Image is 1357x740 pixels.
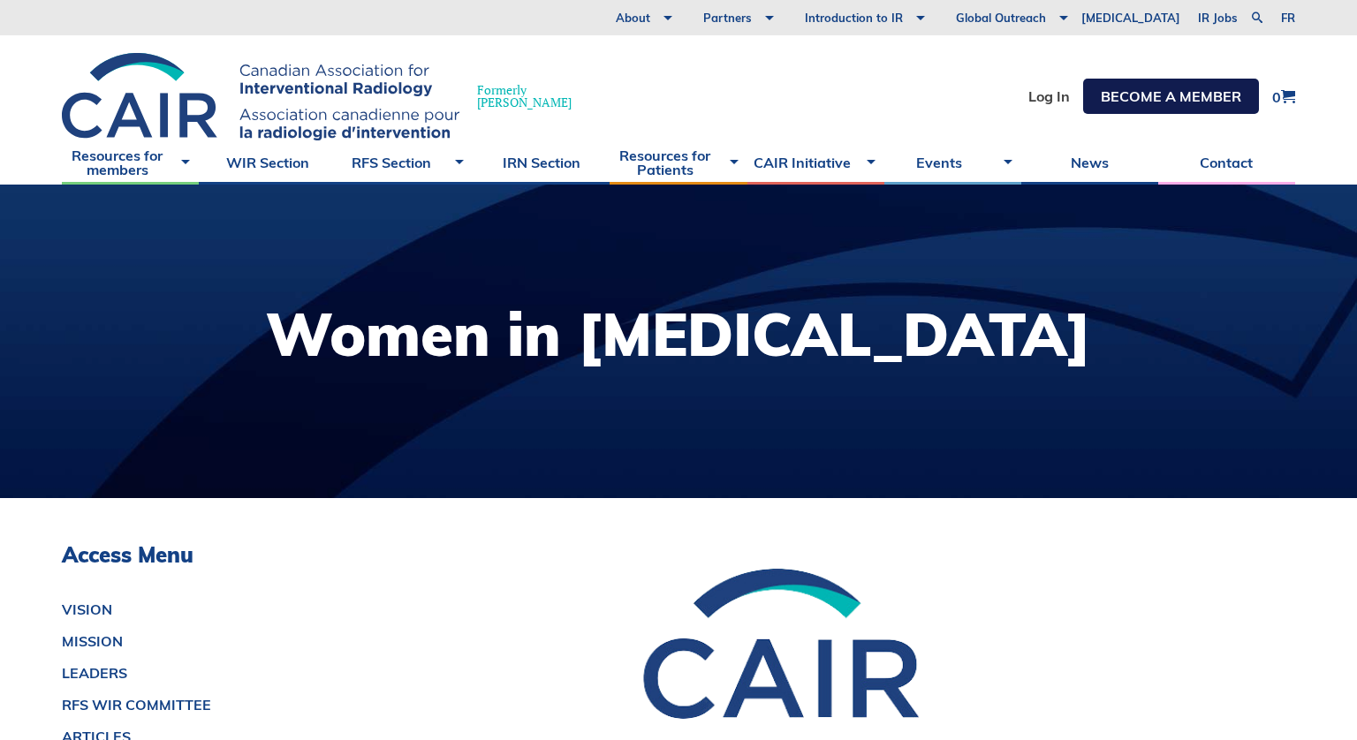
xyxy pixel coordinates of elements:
[1281,12,1295,24] a: fr
[747,140,884,185] a: CAIR Initiative
[336,140,473,185] a: RFS Section
[1028,89,1070,103] a: Log In
[62,602,475,616] a: VISION
[62,666,475,680] a: LEADERS
[266,305,1091,364] h1: Women in [MEDICAL_DATA]
[62,542,475,568] h3: Access Menu
[1021,140,1158,185] a: News
[62,53,589,140] a: Formerly[PERSON_NAME]
[610,140,747,185] a: Resources for Patients
[473,140,610,185] a: IRN Section
[884,140,1021,185] a: Events
[62,634,475,648] a: MISSION
[477,84,572,109] span: Formerly [PERSON_NAME]
[1158,140,1295,185] a: Contact
[199,140,336,185] a: WIR Section
[62,698,475,712] a: RFS WIR COMMITTEE
[1083,79,1259,114] a: Become a member
[1272,89,1295,104] a: 0
[62,53,459,140] img: CIRA
[62,140,199,185] a: Resources for members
